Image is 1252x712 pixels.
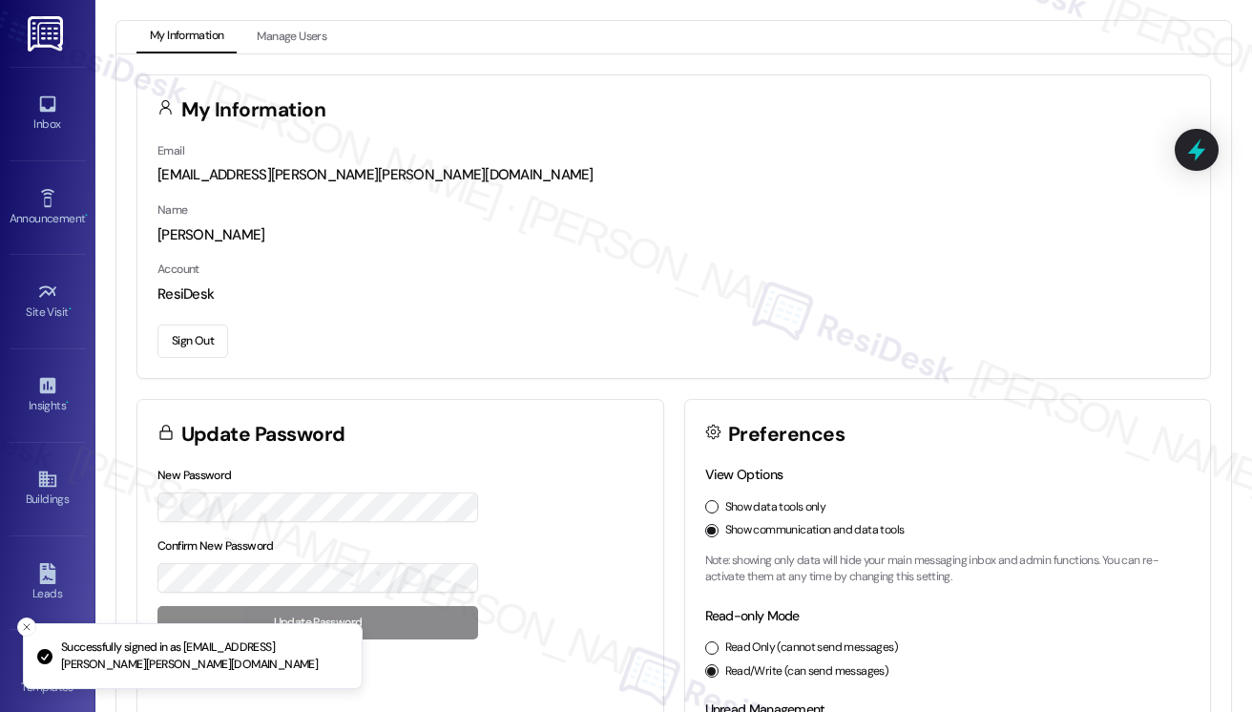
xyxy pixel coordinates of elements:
[157,262,199,277] label: Account
[10,651,86,702] a: Templates •
[157,165,1190,185] div: [EMAIL_ADDRESS][PERSON_NAME][PERSON_NAME][DOMAIN_NAME]
[10,276,86,327] a: Site Visit •
[28,16,67,52] img: ResiDesk Logo
[725,499,826,516] label: Show data tools only
[725,663,889,681] label: Read/Write (can send messages)
[66,396,69,409] span: •
[728,425,845,445] h3: Preferences
[157,468,232,483] label: New Password
[157,538,274,554] label: Confirm New Password
[181,100,326,120] h3: My Information
[725,639,898,657] label: Read Only (cannot send messages)
[10,369,86,421] a: Insights •
[85,209,88,222] span: •
[69,303,72,316] span: •
[157,284,1190,304] div: ResiDesk
[705,553,1191,586] p: Note: showing only data will hide your main messaging inbox and admin functions. You can re-activ...
[136,21,237,53] button: My Information
[705,607,800,624] label: Read-only Mode
[10,557,86,609] a: Leads
[10,88,86,139] a: Inbox
[157,325,228,358] button: Sign Out
[725,522,905,539] label: Show communication and data tools
[157,225,1190,245] div: [PERSON_NAME]
[61,639,346,673] p: Successfully signed in as [EMAIL_ADDRESS][PERSON_NAME][PERSON_NAME][DOMAIN_NAME]
[17,618,36,637] button: Close toast
[157,143,184,158] label: Email
[705,466,783,483] label: View Options
[243,21,340,53] button: Manage Users
[181,425,345,445] h3: Update Password
[157,202,188,218] label: Name
[10,463,86,514] a: Buildings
